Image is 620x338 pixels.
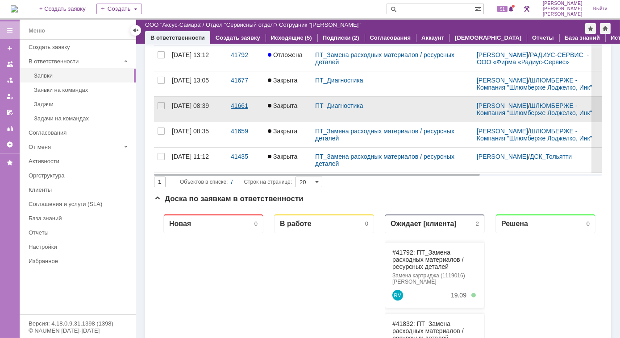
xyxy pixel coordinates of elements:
a: ПТ_Диагностика [315,102,363,109]
a: 41435 [227,148,264,173]
a: Активности [25,154,134,168]
div: Замена картриджа (1119016) Радиус [238,66,323,78]
div: Решена [347,12,374,21]
div: / [206,21,279,28]
div: Клиенты [29,186,130,193]
div: 41435 [231,153,261,160]
a: [DATE] 13:05 [168,71,227,96]
div: Версия: 4.18.0.9.31.1398 (1398) [29,321,127,326]
span: Объектов в списке: [180,179,228,185]
a: База знаний [25,211,134,225]
span: [PERSON_NAME] [543,1,583,6]
div: 41661 [231,102,261,109]
span: Закрыта [268,153,297,160]
a: Закрыта [264,148,312,173]
a: [PERSON_NAME] [477,102,528,109]
span: Отложена [268,51,303,58]
div: #41832: ПТ_Замена расходных материалов / ресурсных деталей [238,113,323,135]
a: 41661 [227,97,264,122]
span: [PERSON_NAME] [543,12,583,17]
span: Расширенный поиск [474,4,483,12]
div: 41677 [231,77,261,84]
span: Закрыта [268,77,297,84]
div: Новая [15,12,37,21]
a: Заявки на командах [3,57,17,71]
div: Согласования [29,129,130,136]
a: [DEMOGRAPHIC_DATA] [455,34,521,41]
a: [DATE] 08:35 [168,122,227,147]
a: Задачи [30,97,134,111]
div: / [477,153,599,160]
a: Согласования [370,34,411,41]
a: Перейти в интерфейс администратора [521,4,532,14]
div: / [477,77,599,91]
a: Мои согласования [3,105,17,120]
a: Отчеты [532,34,554,41]
span: Доска по заявкам в ответственности [154,194,304,203]
span: Закрыта [268,102,297,109]
div: 7 [230,177,233,187]
a: [PERSON_NAME] [477,153,528,160]
a: Отчеты [3,121,17,136]
div: Ожидает [клиента] [237,12,303,21]
div: 0 [211,13,214,20]
div: / [477,51,599,66]
a: Создать заявку [25,40,134,54]
i: Строк на странице: [180,177,292,187]
a: ШЛЮМБЕРЖЕ - Компания "Шлюмберже Лоджелко, Инк" [477,77,592,91]
a: #41792: ПТ_Замена расходных материалов / ресурсных деталей [238,42,310,63]
a: Заявки в моей ответственности [3,73,17,87]
div: Заявки на командах [34,87,130,93]
a: Заявки [30,69,134,82]
a: Заявки на командах [30,83,134,97]
a: Закрыта [264,97,312,122]
a: [PERSON_NAME] [477,77,528,84]
div: [DATE] 13:05 [172,77,209,84]
a: [PERSON_NAME] [477,51,528,58]
a: Настройки [25,240,134,254]
span: Закрыта [268,128,297,135]
div: Создать [96,4,142,14]
div: 0 [433,13,436,20]
div: (2) [352,34,359,41]
div: 5. Менее 100% [317,157,322,162]
a: Мои заявки [3,89,17,103]
div: В ответственности [29,58,121,65]
div: © NAUMEN [DATE]-[DATE] [29,328,127,334]
a: Аккаунт [421,34,444,41]
a: Отдел "Сервисный отдел" [206,21,276,28]
a: Roman Vorobev [238,154,249,165]
div: Задачи на командах [34,115,130,122]
a: ООО "Аксус-Самара" [145,21,203,28]
a: 41677 [227,71,264,96]
span: [PERSON_NAME] [543,6,583,12]
img: logo [11,5,18,12]
div: Замена картриджа (1121523) Радиус [238,137,323,149]
div: / [145,21,206,28]
div: Настройки [29,243,130,250]
a: Отложена [264,46,312,71]
a: База знаний [565,34,600,41]
a: ПТ_Замена расходных материалов / ресурсных деталей [315,153,456,167]
a: ДСК_Тольятти [530,153,572,160]
div: #41792: ПТ_Замена расходных материалов / ресурсных деталей [238,42,323,63]
a: Создать заявку [216,34,260,41]
a: [DATE] 08:39 [168,97,227,122]
div: 19.09.2025 [297,85,312,92]
div: [DATE] 11:12 [172,153,209,160]
a: ШЛЮМБЕРЖЕ - Компания "Шлюмберже Лоджелко, Инк" [477,128,592,142]
div: От меня [29,144,121,150]
div: [DATE] 08:39 [172,102,209,109]
div: [DATE] 08:35 [172,128,209,135]
a: ПТ_Замена расходных материалов / ресурсных деталей [315,51,456,66]
a: Закрыта [264,122,312,147]
div: 41792 [231,51,261,58]
div: 2 [322,13,325,20]
a: #41832: ПТ_Замена расходных материалов / ресурсных деталей [238,113,310,135]
a: Исходящие [271,34,304,41]
span: 91 [497,6,508,12]
a: [PERSON_NAME] [477,128,528,135]
a: [DATE] 11:12 [168,148,227,173]
div: (5) [305,34,312,41]
a: Задачи на командах [30,111,134,125]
